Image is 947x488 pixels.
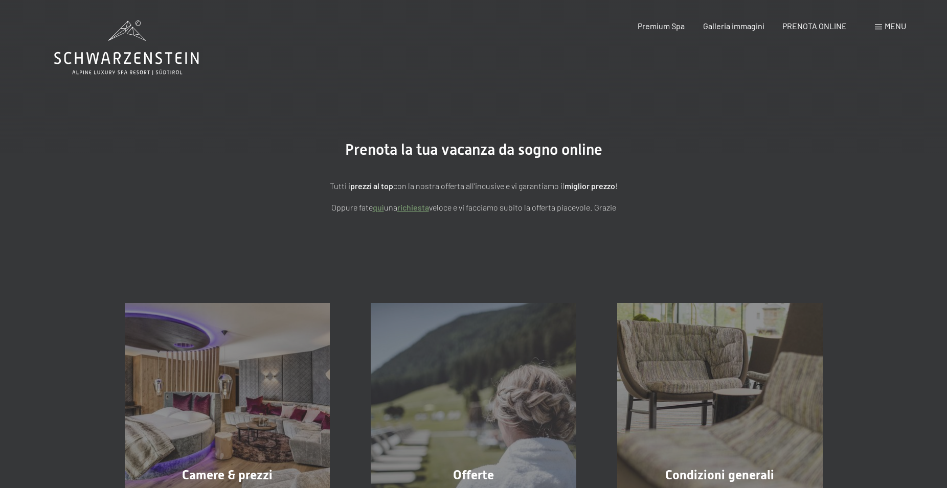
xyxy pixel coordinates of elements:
[565,181,615,191] strong: miglior prezzo
[397,202,429,212] a: richiesta
[453,468,494,482] span: Offerte
[218,179,729,193] p: Tutti i con la nostra offerta all'incusive e vi garantiamo il !
[345,141,602,158] span: Prenota la tua vacanza da sogno online
[373,202,384,212] a: quì
[665,468,774,482] span: Condizioni generali
[703,21,764,31] a: Galleria immagini
[782,21,847,31] a: PRENOTA ONLINE
[885,21,906,31] span: Menu
[182,468,273,482] span: Camere & prezzi
[218,201,729,214] p: Oppure fate una veloce e vi facciamo subito la offerta piacevole. Grazie
[350,181,393,191] strong: prezzi al top
[638,21,685,31] a: Premium Spa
